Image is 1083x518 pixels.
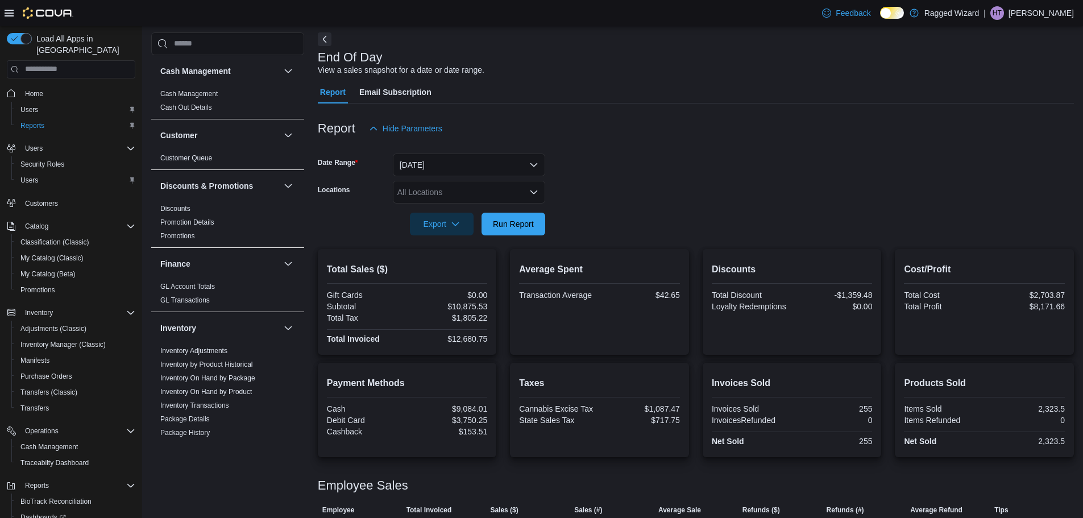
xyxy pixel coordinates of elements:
a: Inventory Transactions [160,401,229,409]
div: Items Refunded [904,416,982,425]
img: Cova [23,7,73,19]
a: Promotion Details [160,218,214,226]
div: 2,323.5 [987,437,1065,446]
span: My Catalog (Classic) [20,254,84,263]
span: Users [20,105,38,114]
span: Reports [20,479,135,492]
h2: Payment Methods [327,376,488,390]
a: Discounts [160,205,190,213]
span: Average Refund [910,505,962,515]
a: GL Transactions [160,296,210,304]
span: Catalog [25,222,48,231]
a: GL Account Totals [160,283,215,291]
a: Promotions [160,232,195,240]
span: Users [16,103,135,117]
span: Home [25,89,43,98]
button: Reports [11,118,140,134]
button: Cash Management [281,64,295,78]
span: Reports [16,119,135,132]
div: Total Tax [327,313,405,322]
span: Email Subscription [359,81,431,103]
div: $153.51 [409,427,487,436]
div: State Sales Tax [519,416,597,425]
span: Cash Management [20,442,78,451]
button: Inventory [160,322,279,334]
button: Hide Parameters [364,117,447,140]
div: $1,805.22 [409,313,487,322]
div: Invoices Sold [712,404,790,413]
div: Subtotal [327,302,405,311]
button: BioTrack Reconciliation [11,494,140,509]
span: Security Roles [20,160,64,169]
span: Cash Out Details [160,103,212,112]
span: HT [993,6,1002,20]
button: Users [11,102,140,118]
div: $3,750.25 [409,416,487,425]
a: Users [16,103,43,117]
h3: End Of Day [318,51,383,64]
span: Inventory by Product Historical [160,360,253,369]
span: Discounts [160,204,190,213]
a: Package History [160,429,210,437]
input: Dark Mode [880,7,904,19]
span: My Catalog (Beta) [16,267,135,281]
span: Tips [994,505,1008,515]
span: Inventory On Hand by Package [160,374,255,383]
a: Customers [20,197,63,210]
span: Reports [25,481,49,490]
span: Cash Management [160,89,218,98]
span: Total Invoiced [406,505,452,515]
a: Transfers (Classic) [16,386,82,399]
div: 255 [794,404,872,413]
span: Users [25,144,43,153]
span: Export [417,213,467,235]
p: Ragged Wizard [924,6,980,20]
h3: Employee Sales [318,479,408,492]
a: Customer Queue [160,154,212,162]
h3: Customer [160,130,197,141]
div: -$1,359.48 [794,291,872,300]
button: Adjustments (Classic) [11,321,140,337]
span: Promotions [160,231,195,241]
a: BioTrack Reconciliation [16,495,96,508]
button: Promotions [11,282,140,298]
span: Product Expirations [160,442,219,451]
button: Run Report [482,213,545,235]
label: Date Range [318,158,358,167]
span: Catalog [20,219,135,233]
span: Classification (Classic) [20,238,89,247]
a: Reports [16,119,49,132]
button: [DATE] [393,154,545,176]
span: Hide Parameters [383,123,442,134]
a: Cash Management [16,440,82,454]
div: $12,680.75 [409,334,487,343]
span: BioTrack Reconciliation [20,497,92,506]
span: Promotions [16,283,135,297]
div: $42.65 [602,291,680,300]
div: Cashback [327,427,405,436]
span: My Catalog (Beta) [20,270,76,279]
span: Purchase Orders [16,370,135,383]
div: Gift Cards [327,291,405,300]
div: 0 [987,416,1065,425]
span: Operations [20,424,135,438]
h2: Taxes [519,376,680,390]
span: Adjustments (Classic) [20,324,86,333]
div: Total Cost [904,291,982,300]
button: Finance [160,258,279,270]
span: Feedback [836,7,870,19]
span: Refunds (#) [827,505,864,515]
button: Open list of options [529,188,538,197]
button: Reports [2,478,140,494]
button: Inventory [2,305,140,321]
div: Total Profit [904,302,982,311]
span: Purchase Orders [20,372,72,381]
span: Traceabilty Dashboard [20,458,89,467]
div: Items Sold [904,404,982,413]
p: [PERSON_NAME] [1009,6,1074,20]
div: $10,875.53 [409,302,487,311]
a: Cash Management [160,90,218,98]
button: Operations [2,423,140,439]
span: Transfers (Classic) [16,386,135,399]
span: Classification (Classic) [16,235,135,249]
